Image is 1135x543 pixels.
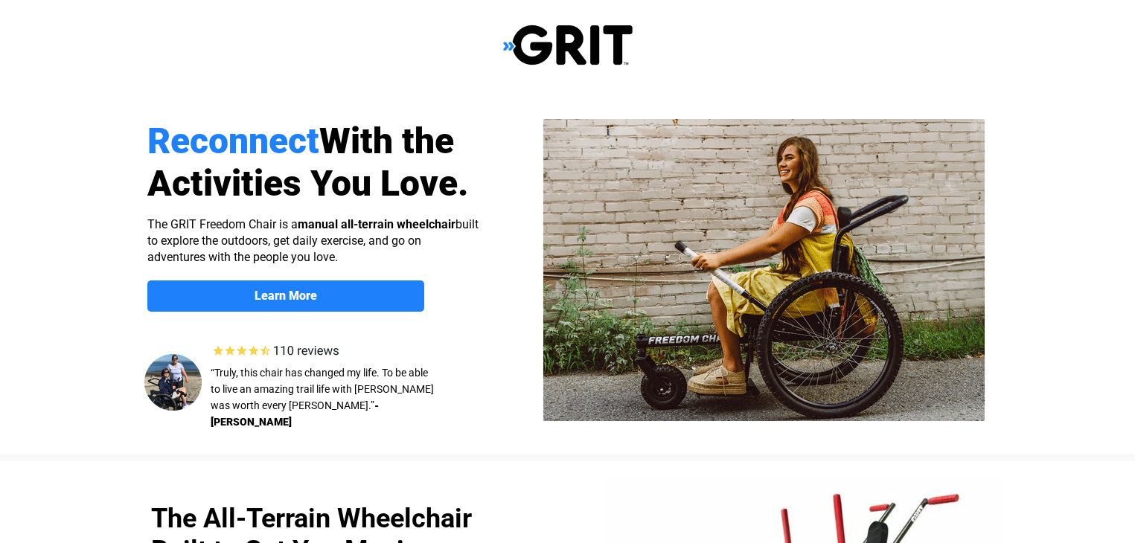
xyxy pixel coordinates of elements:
strong: Learn More [255,289,317,303]
span: “Truly, this chair has changed my life. To be able to live an amazing trail life with [PERSON_NAM... [211,367,434,411]
span: The GRIT Freedom Chair is a built to explore the outdoors, get daily exercise, and go on adventur... [147,217,479,264]
a: Learn More [147,280,424,312]
span: With the [319,120,454,162]
span: Reconnect [147,120,319,162]
strong: manual all-terrain wheelchair [298,217,455,231]
span: Activities You Love. [147,162,469,205]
